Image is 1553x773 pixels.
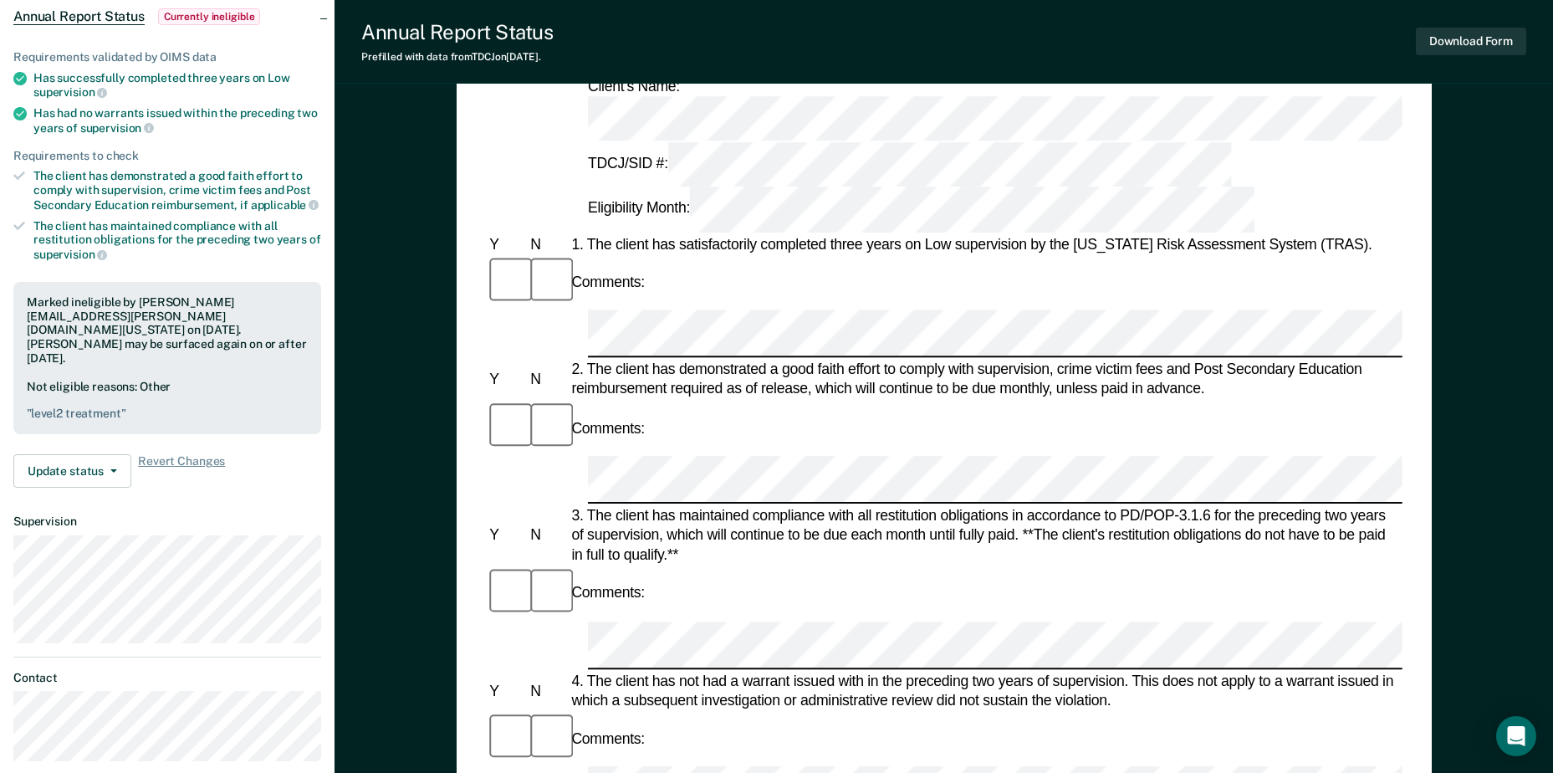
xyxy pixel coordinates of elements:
div: Comments: [568,417,647,438]
div: Has successfully completed three years on Low [33,71,321,100]
span: supervision [80,121,154,135]
button: Update status [13,454,131,488]
div: N [527,234,568,254]
dt: Supervision [13,514,321,529]
div: Marked ineligible by [PERSON_NAME][EMAIL_ADDRESS][PERSON_NAME][DOMAIN_NAME][US_STATE] on [DATE]. ... [27,295,308,366]
div: Comments: [568,272,647,292]
span: applicable [251,198,319,212]
dt: Contact [13,671,321,685]
div: N [527,681,568,701]
div: N [527,525,568,545]
pre: " level2 treatment " [27,407,308,421]
div: The client has demonstrated a good faith effort to comply with supervision, crime victim fees and... [33,169,321,212]
div: Has had no warrants issued within the preceding two years of [33,106,321,135]
div: 1. The client has satisfactorily completed three years on Low supervision by the [US_STATE] Risk ... [568,234,1402,254]
div: Comments: [568,583,647,603]
span: supervision [33,85,107,99]
span: Annual Report Status [13,8,145,25]
div: Y [486,525,527,545]
div: Open Intercom Messenger [1496,716,1536,756]
div: Not eligible reasons: Other [27,380,308,422]
div: Y [486,370,527,390]
div: Requirements validated by OIMS data [13,50,321,64]
span: supervision [33,248,107,261]
div: Y [486,234,527,254]
div: Eligibility Month: [585,187,1257,233]
div: Requirements to check [13,149,321,163]
button: Download Form [1416,28,1526,55]
div: 2. The client has demonstrated a good faith effort to comply with supervision, crime victim fees ... [568,360,1402,399]
div: Comments: [568,729,647,750]
span: Currently ineligible [158,8,261,25]
div: TDCJ/SID #: [585,142,1235,187]
div: 3. The client has maintained compliance with all restitution obligations in accordance to PD/POP-... [568,506,1402,566]
div: The client has maintained compliance with all restitution obligations for the preceding two years of [33,219,321,262]
div: Prefilled with data from TDCJ on [DATE] . [361,51,553,63]
div: Annual Report Status [361,20,553,44]
div: Y [486,681,527,701]
span: Revert Changes [138,454,225,488]
div: 4. The client has not had a warrant issued with in the preceding two years of supervision. This d... [568,671,1402,710]
div: N [527,370,568,390]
